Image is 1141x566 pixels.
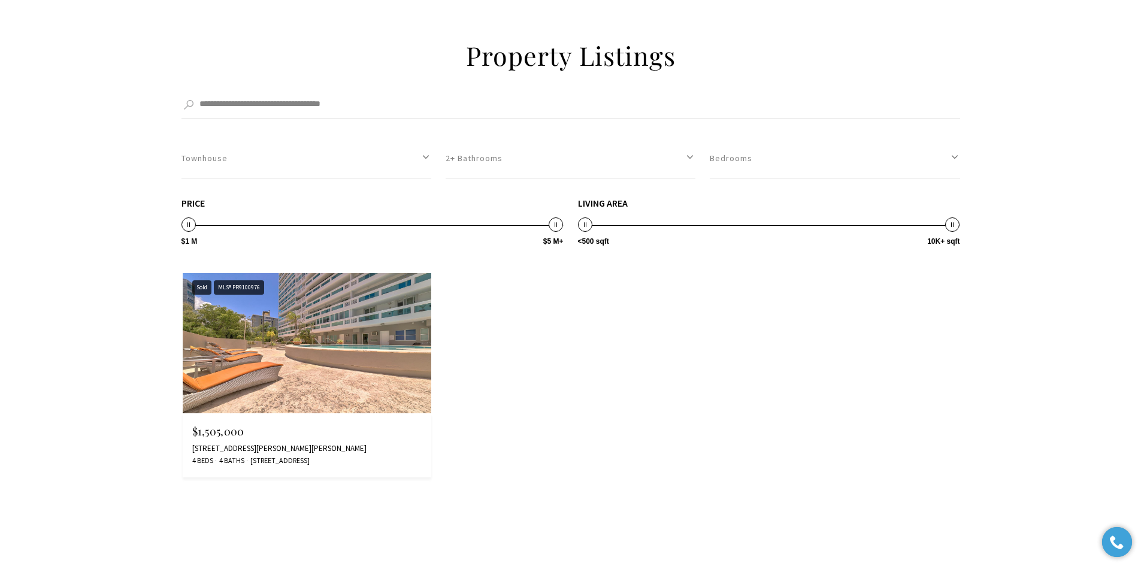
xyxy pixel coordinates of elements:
[183,273,432,413] img: Sold
[181,138,431,179] button: Townhouse
[710,138,960,179] button: Bedrooms
[927,238,960,245] span: 10K+ sqft
[192,280,211,295] div: Sold
[446,138,695,179] button: 2+ Bathrooms
[247,456,310,466] span: [STREET_ADDRESS]
[183,273,432,478] a: Sold Sold MLS® PR9100976 $1,505,000 [STREET_ADDRESS][PERSON_NAME][PERSON_NAME] 4 Beds 4 Baths [ST...
[192,424,244,438] span: $1,505,000
[313,39,828,72] h2: Property Listings
[181,238,198,245] span: $1 M
[181,92,960,119] input: Search by Address, City, or Neighborhood
[192,456,213,466] span: 4 Beds
[214,280,264,295] div: MLS® PR9100976
[543,238,564,245] span: $5 M+
[216,456,244,466] span: 4 Baths
[578,238,609,245] span: <500 sqft
[192,444,422,453] div: [STREET_ADDRESS][PERSON_NAME][PERSON_NAME]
